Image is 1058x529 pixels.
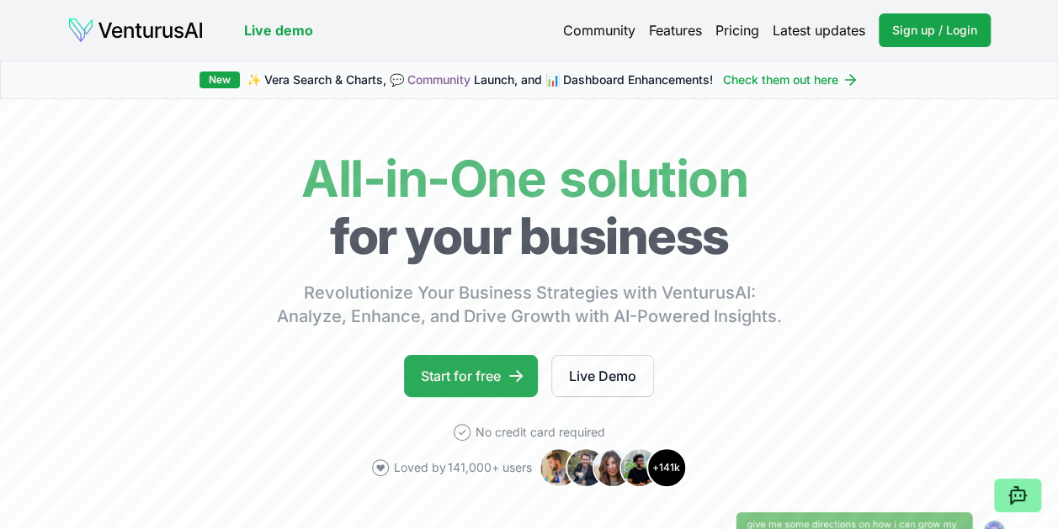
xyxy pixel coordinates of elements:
a: Latest updates [773,20,865,40]
span: Sign up / Login [892,22,977,39]
img: logo [67,17,204,44]
a: Community [563,20,635,40]
img: Avatar 2 [566,447,606,488]
a: Start for free [404,355,538,397]
span: ✨ Vera Search & Charts, 💬 Launch, and 📊 Dashboard Enhancements! [247,71,713,88]
a: Sign up / Login [879,13,991,47]
a: Check them out here [723,71,859,88]
a: Live Demo [551,355,654,397]
a: Community [407,72,471,87]
a: Pricing [715,20,759,40]
img: Avatar 4 [619,447,660,488]
a: Live demo [244,20,313,40]
img: Avatar 1 [539,447,579,488]
div: New [199,71,240,88]
a: Features [649,20,702,40]
img: Avatar 3 [593,447,633,488]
